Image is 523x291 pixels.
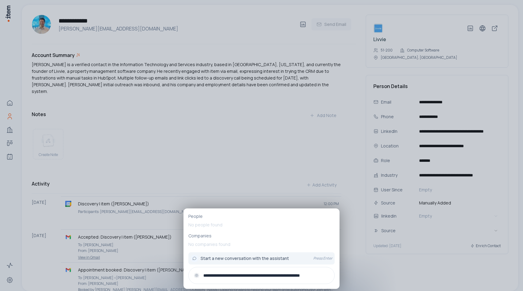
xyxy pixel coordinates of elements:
[188,252,335,264] button: Start a new conversation with the assistantPress Enter
[188,213,335,219] p: People
[183,208,340,289] div: PeopleNo people foundCompaniesNo companies foundStart a new conversation with the assistantPress ...
[201,255,289,261] span: Start a new conversation with the assistant
[188,233,335,239] p: Companies
[313,256,332,261] p: Press Enter
[188,239,335,250] p: No companies found
[188,219,335,230] p: No people found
